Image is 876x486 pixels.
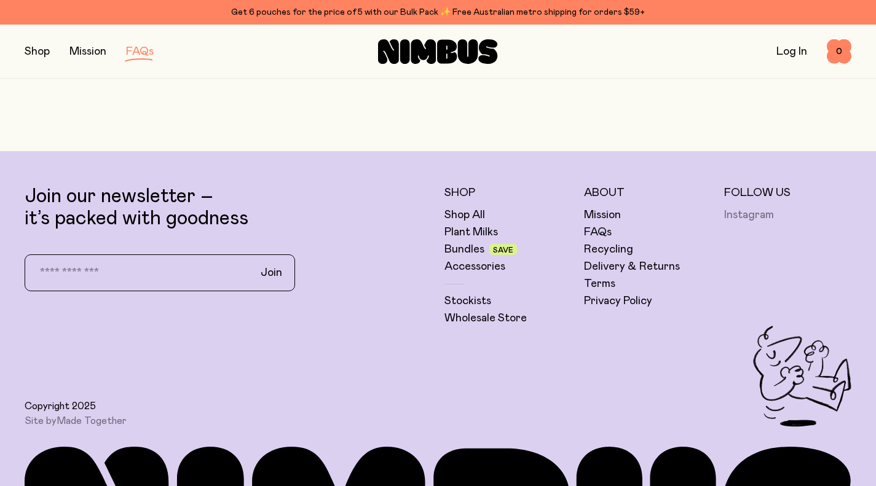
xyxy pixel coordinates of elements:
[776,46,807,57] a: Log In
[584,276,615,291] a: Terms
[724,186,852,200] h5: Follow Us
[126,46,154,57] a: FAQs
[25,5,851,20] div: Get 6 pouches for the price of 5 with our Bulk Pack ✨ Free Australian metro shipping for orders $59+
[584,294,652,308] a: Privacy Policy
[584,225,612,240] a: FAQs
[444,242,484,257] a: Bundles
[69,46,106,57] a: Mission
[584,259,680,274] a: Delivery & Returns
[493,246,513,254] span: Save
[25,400,96,412] span: Copyright 2025
[261,265,282,280] span: Join
[444,311,527,326] a: Wholesale Store
[584,186,712,200] h5: About
[584,242,633,257] a: Recycling
[444,294,491,308] a: Stockists
[25,415,127,427] span: Site by
[584,208,621,222] a: Mission
[251,260,292,286] button: Join
[25,186,432,230] p: Join our newsletter – it’s packed with goodness
[444,225,498,240] a: Plant Milks
[444,259,505,274] a: Accessories
[827,39,851,64] button: 0
[444,208,485,222] a: Shop All
[724,208,774,222] a: Instagram
[444,186,572,200] h5: Shop
[57,416,127,426] a: Made Together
